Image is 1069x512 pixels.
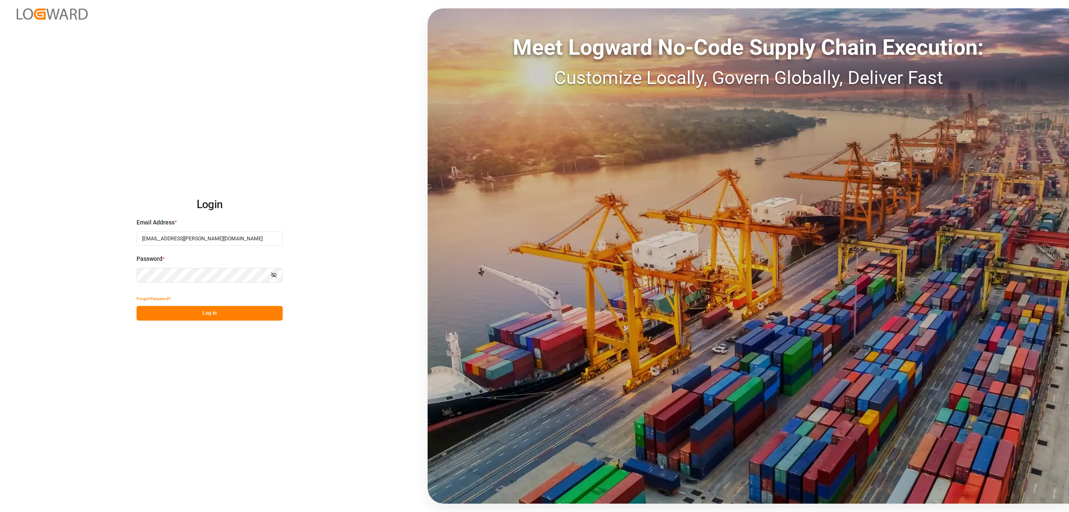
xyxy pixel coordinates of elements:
span: Password [137,255,162,263]
button: Forgot Password? [137,291,171,306]
div: Meet Logward No-Code Supply Chain Execution: [428,31,1069,64]
img: Logward_new_orange.png [17,8,88,20]
div: Customize Locally, Govern Globally, Deliver Fast [428,64,1069,92]
span: Email Address [137,218,175,227]
h2: Login [137,191,283,218]
input: Enter your email [137,231,283,246]
button: Log In [137,306,283,321]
